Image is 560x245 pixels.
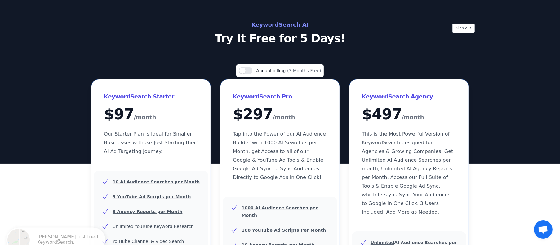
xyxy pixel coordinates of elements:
[104,107,198,122] div: $ 97
[233,107,327,122] div: $ 297
[362,131,453,215] span: This is the Most Powerful Version of KeywordSearch designed for Agencies & Growing Companies. Get...
[362,92,456,102] h3: KeywordSearch Agency
[104,131,198,154] span: Our Starter Plan is Ideal for Smaller Businesses & those Just Starting their AI Ad Targeting Jour...
[113,239,184,244] span: YouTube Channel & Video Search
[141,32,419,45] p: Try It Free for 5 Days!
[534,220,553,239] div: Open chat
[452,24,475,33] button: Sign out
[242,205,318,218] u: 1000 AI Audience Searches per Month
[113,224,194,229] span: Unlimited YouTube Keyword Research
[134,112,156,122] span: /month
[256,68,287,73] span: Annual billing
[104,92,198,102] h3: KeywordSearch Starter
[273,112,295,122] span: /month
[113,179,200,184] u: 10 AI Audience Searches per Month
[233,131,326,180] span: Tap into the Power of our AI Audience Builder with 1000 AI Searches per Month, get Access to all ...
[402,112,424,122] span: /month
[287,68,321,73] span: (3 Months Free)
[113,209,182,214] u: 3 Agency Reports per Month
[37,221,99,232] p: [PERSON_NAME] just tried KeywordSearch.
[141,20,419,30] h2: KeywordSearch AI
[113,194,191,199] u: 5 YouTube Ad Scripts per Month
[362,107,456,122] div: $ 497
[233,92,327,102] h3: KeywordSearch Pro
[371,240,394,245] u: Unlimited
[242,228,326,233] u: 100 YouTube Ad Scripts Per Month
[7,215,30,238] img: United States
